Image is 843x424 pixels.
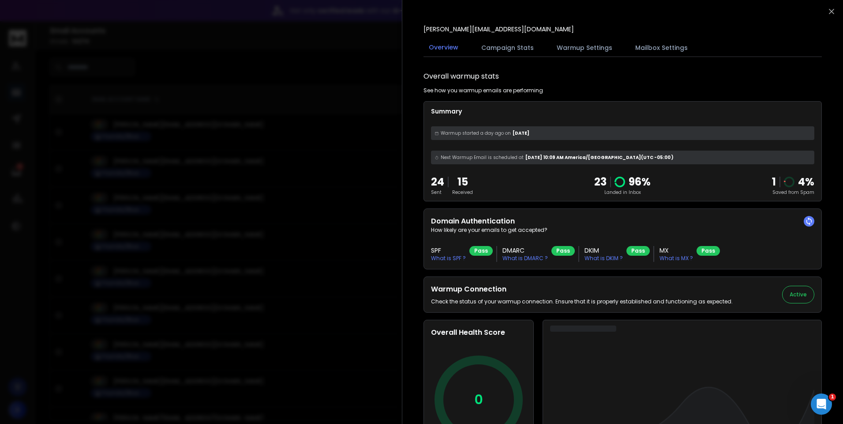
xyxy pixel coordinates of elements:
button: Campaign Stats [476,38,539,57]
p: See how you warmup emails are performing [423,87,543,94]
p: Saved from Spam [772,189,814,196]
button: Mailbox Settings [630,38,693,57]
h2: Overall Health Score [431,327,526,338]
button: Active [782,286,814,303]
p: 4 % [798,175,814,189]
p: Check the status of your warmup connection. Ensure that it is properly established and functionin... [431,298,733,305]
div: [DATE] 10:09 AM America/[GEOGRAPHIC_DATA] (UTC -05:00 ) [431,151,814,164]
p: What is DMARC ? [502,255,548,262]
iframe: Intercom live chat [811,394,832,415]
div: Pass [469,246,493,256]
p: 0 [474,392,483,408]
p: Sent [431,189,444,196]
p: 23 [594,175,607,189]
p: What is SPF ? [431,255,466,262]
p: What is DKIM ? [584,255,623,262]
div: [DATE] [431,126,814,140]
button: Warmup Settings [551,38,618,57]
p: What is MX ? [659,255,693,262]
p: Received [452,189,473,196]
h3: SPF [431,246,466,255]
p: [PERSON_NAME][EMAIL_ADDRESS][DOMAIN_NAME] [423,25,574,34]
strong: 1 [772,174,776,189]
h3: DMARC [502,246,548,255]
h1: Overall warmup stats [423,71,499,82]
p: Landed in Inbox [594,189,651,196]
p: 15 [452,175,473,189]
h2: Domain Authentication [431,216,814,227]
button: Overview [423,38,464,58]
h3: MX [659,246,693,255]
div: Pass [697,246,720,256]
p: Summary [431,107,814,116]
p: How likely are your emails to get accepted? [431,227,814,234]
span: Warmup started a day ago on [441,130,511,136]
p: 96 % [629,175,651,189]
p: 24 [431,175,444,189]
div: Pass [626,246,650,256]
span: 1 [829,394,836,401]
span: Next Warmup Email is scheduled at [441,154,524,161]
h3: DKIM [584,246,623,255]
div: Pass [551,246,575,256]
h2: Warmup Connection [431,284,733,295]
